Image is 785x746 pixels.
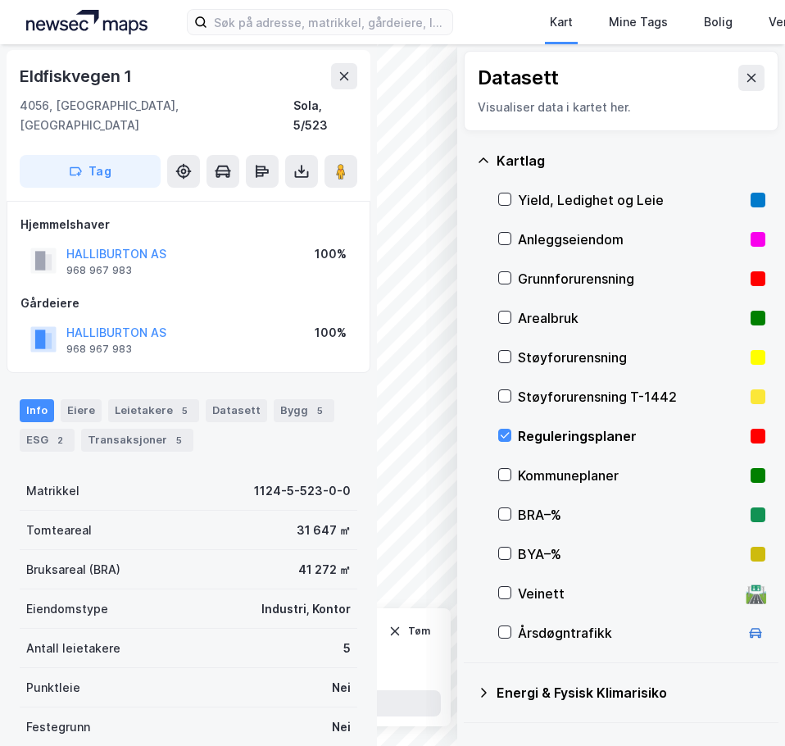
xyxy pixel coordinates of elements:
div: Visualiser data i kartet her. [478,98,765,117]
div: 5 [170,432,187,448]
div: BYA–% [518,544,744,564]
div: BRA–% [518,505,744,525]
div: Punktleie [26,678,80,698]
div: Nei [332,678,351,698]
div: 100% [315,323,347,343]
div: Kartlag [497,151,765,171]
div: ESG [20,429,75,452]
div: Festegrunn [26,717,90,737]
div: 968 967 983 [66,343,132,356]
div: Industri, Kontor [261,599,351,619]
div: 1124-5-523-0-0 [254,481,351,501]
div: 31 647 ㎡ [297,521,351,540]
div: Hjemmelshaver [20,215,356,234]
div: Eiere [61,399,102,422]
div: Datasett [206,399,267,422]
div: Eldfiskvegen 1 [20,63,135,89]
div: 41 272 ㎡ [298,560,351,580]
div: Nei [332,717,351,737]
div: Arealbruk [518,308,744,328]
div: Antall leietakere [26,639,120,658]
div: Kart [550,12,573,32]
div: Kommuneplaner [518,466,744,485]
div: Transaksjoner [81,429,193,452]
div: Anleggseiendom [518,230,744,249]
iframe: Chat Widget [703,667,785,746]
div: Datasett [478,65,559,91]
button: Tag [20,155,161,188]
div: 5 [343,639,351,658]
input: Søk på adresse, matrikkel, gårdeiere, leietakere eller personer [207,10,452,34]
div: 5 [311,403,328,419]
div: Energi & Fysisk Klimarisiko [497,683,765,703]
div: 🛣️ [745,583,767,604]
div: Mine Tags [609,12,668,32]
div: 100% [315,244,347,264]
div: Grunnforurensning [518,269,744,289]
div: Reguleringsplaner [518,426,744,446]
div: Gårdeiere [20,293,356,313]
div: Støyforurensning T-1442 [518,387,744,407]
button: Tøm [378,618,441,644]
div: Årsdøgntrafikk [518,623,739,643]
div: 2 [52,432,68,448]
img: logo.a4113a55bc3d86da70a041830d287a7e.svg [26,10,147,34]
div: 5 [176,403,193,419]
div: Info [20,399,54,422]
div: Kontrollprogram for chat [703,667,785,746]
div: Støyforurensning [518,348,744,367]
div: 968 967 983 [66,264,132,277]
div: Bolig [704,12,733,32]
div: Tomteareal [26,521,92,540]
div: Bruksareal (BRA) [26,560,120,580]
div: 4056, [GEOGRAPHIC_DATA], [GEOGRAPHIC_DATA] [20,96,293,135]
div: Matrikkel [26,481,79,501]
div: Sola, 5/523 [293,96,357,135]
div: Yield, Ledighet og Leie [518,190,744,210]
div: Eiendomstype [26,599,108,619]
div: Bygg [274,399,334,422]
div: Leietakere [108,399,199,422]
div: Veinett [518,584,739,603]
